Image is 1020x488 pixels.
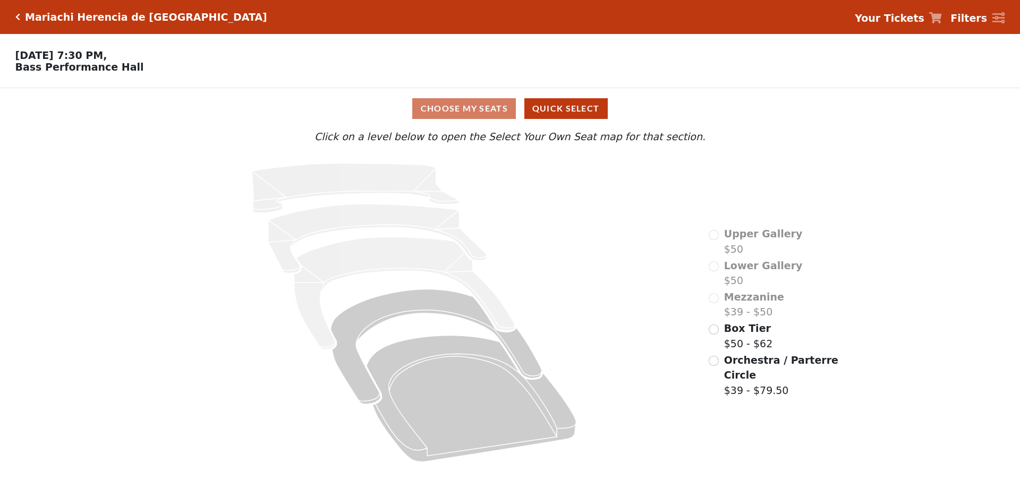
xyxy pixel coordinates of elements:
strong: Your Tickets [855,12,924,24]
label: $39 - $50 [724,289,784,320]
path: Lower Gallery - Seats Available: 0 [268,204,487,273]
h5: Mariachi Herencia de [GEOGRAPHIC_DATA] [25,11,267,23]
a: Filters [950,11,1005,26]
p: Click on a level below to open the Select Your Own Seat map for that section. [135,129,885,144]
label: $39 - $79.50 [724,353,840,398]
path: Upper Gallery - Seats Available: 0 [252,164,460,213]
span: Mezzanine [724,291,784,303]
span: Lower Gallery [724,260,803,271]
label: $50 [724,226,803,256]
path: Orchestra / Parterre Circle - Seats Available: 647 [367,336,576,462]
a: Your Tickets [855,11,942,26]
button: Quick Select [524,98,608,119]
label: $50 - $62 [724,321,772,351]
strong: Filters [950,12,987,24]
a: Click here to go back to filters [15,13,20,21]
label: $50 [724,258,803,288]
span: Orchestra / Parterre Circle [724,354,838,381]
span: Upper Gallery [724,228,803,239]
span: Box Tier [724,322,771,334]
